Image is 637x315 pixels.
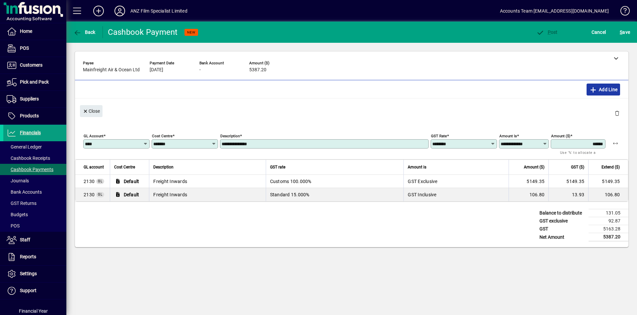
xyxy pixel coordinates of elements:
[7,189,42,195] span: Bank Accounts
[84,191,95,198] span: Freight Inwards
[536,217,589,225] td: GST exclusive
[266,175,404,188] td: Customs 100.000%
[130,6,187,16] div: ANZ Film Specialist Limited
[3,164,66,175] a: Cashbook Payments
[84,163,104,171] span: GL account
[220,134,240,138] mat-label: Description
[590,26,608,38] button: Cancel
[524,163,544,171] span: Amount ($)
[20,130,41,135] span: Financials
[199,67,201,73] span: -
[3,153,66,164] a: Cashbook Receipts
[114,163,135,171] span: Cost Centre
[66,26,103,38] app-page-header-button: Back
[551,134,570,138] mat-label: Amount ($)
[3,283,66,299] a: Support
[7,144,42,150] span: General Ledger
[3,74,66,91] a: Pick and Pack
[548,30,551,35] span: P
[98,193,103,196] span: GL
[588,188,628,201] td: 106.80
[19,308,48,314] span: Financial Year
[20,96,39,101] span: Suppliers
[571,163,584,171] span: GST ($)
[20,62,42,68] span: Customers
[7,201,36,206] span: GST Returns
[84,178,95,185] span: Freight Inwards
[589,217,628,225] td: 92.87
[588,175,628,188] td: 5149.35
[587,84,620,95] button: Add Line
[592,27,606,37] span: Cancel
[560,149,600,163] mat-hint: Use '%' to allocate a percentage
[83,67,140,73] span: Mainfreight Air & Ocean Ltd
[500,6,609,16] div: Accounts Team [EMAIL_ADDRESS][DOMAIN_NAME]
[3,232,66,248] a: Staff
[536,30,558,35] span: ost
[20,79,49,85] span: Pick and Pack
[149,175,265,188] td: Freight Inwards
[431,134,447,138] mat-label: GST rate
[20,237,30,242] span: Staff
[3,266,66,282] a: Settings
[7,167,53,172] span: Cashbook Payments
[124,191,139,198] span: Default
[3,249,66,265] a: Reports
[7,223,20,228] span: POS
[20,45,29,51] span: POS
[536,209,589,217] td: Balance to distribute
[3,198,66,209] a: GST Returns
[602,163,620,171] span: Extend ($)
[403,188,509,201] td: GST Inclusive
[589,84,618,95] span: Add Line
[548,175,588,188] td: 5149.35
[152,134,173,138] mat-label: Cost Centre
[3,186,66,198] a: Bank Accounts
[20,271,37,276] span: Settings
[270,163,285,171] span: GST rate
[3,220,66,231] a: POS
[3,209,66,220] a: Budgets
[620,30,622,35] span: S
[108,27,178,37] div: Cashbook Payment
[20,29,32,34] span: Home
[3,57,66,74] a: Customers
[249,67,266,73] span: 5387.20
[109,5,130,17] button: Profile
[3,175,66,186] a: Journals
[589,225,628,233] td: 5163.28
[3,108,66,124] a: Products
[3,91,66,107] a: Suppliers
[72,26,97,38] button: Back
[153,163,174,171] span: Description
[536,233,589,241] td: Net Amount
[403,175,509,188] td: GST Exclusive
[609,105,625,121] button: Delete
[509,175,548,188] td: 5149.35
[3,141,66,153] a: General Ledger
[20,113,39,118] span: Products
[548,188,588,201] td: 13.93
[88,5,109,17] button: Add
[509,188,548,201] td: 106.80
[408,163,426,171] span: Amount is
[149,188,265,201] td: Freight Inwards
[620,27,630,37] span: ave
[266,188,404,201] td: Standard 15.000%
[98,179,103,183] span: GL
[609,110,625,116] app-page-header-button: Delete
[20,254,36,259] span: Reports
[7,156,50,161] span: Cashbook Receipts
[534,26,559,38] button: Post
[73,30,96,35] span: Back
[7,212,28,217] span: Budgets
[618,26,632,38] button: Save
[84,134,104,138] mat-label: GL Account
[80,105,103,117] button: Close
[3,40,66,57] a: POS
[499,134,517,138] mat-label: Amount is
[83,106,100,117] span: Close
[187,30,195,34] span: NEW
[589,209,628,217] td: 131.05
[20,288,36,293] span: Support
